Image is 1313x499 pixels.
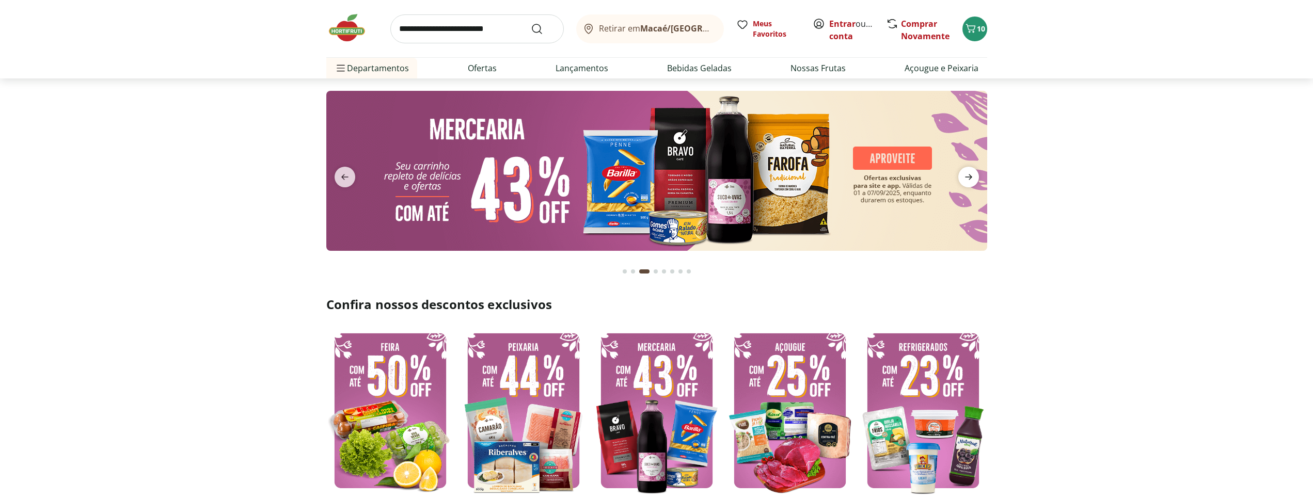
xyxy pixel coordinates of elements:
[335,56,409,81] span: Departamentos
[326,325,454,496] img: feira
[859,325,987,496] img: resfriados
[593,325,721,496] img: mercearia
[660,259,668,284] button: Go to page 5 from fs-carousel
[829,18,886,42] a: Criar conta
[962,17,987,41] button: Carrinho
[637,259,652,284] button: Current page from fs-carousel
[531,23,556,35] button: Submit Search
[556,62,608,74] a: Lançamentos
[668,259,676,284] button: Go to page 6 from fs-carousel
[326,167,363,187] button: previous
[629,259,637,284] button: Go to page 2 from fs-carousel
[950,167,987,187] button: next
[621,259,629,284] button: Go to page 1 from fs-carousel
[326,12,378,43] img: Hortifruti
[460,325,588,496] img: pescados
[599,24,713,33] span: Retirar em
[736,19,800,39] a: Meus Favoritos
[905,62,978,74] a: Açougue e Peixaria
[335,56,347,81] button: Menu
[676,259,685,284] button: Go to page 7 from fs-carousel
[685,259,693,284] button: Go to page 8 from fs-carousel
[829,18,856,29] a: Entrar
[652,259,660,284] button: Go to page 4 from fs-carousel
[790,62,846,74] a: Nossas Frutas
[726,325,854,496] img: açougue
[468,62,497,74] a: Ofertas
[576,14,724,43] button: Retirar emMacaé/[GEOGRAPHIC_DATA]
[326,296,987,313] h2: Confira nossos descontos exclusivos
[390,14,564,43] input: search
[901,18,950,42] a: Comprar Novamente
[753,19,800,39] span: Meus Favoritos
[977,24,985,34] span: 10
[640,23,756,34] b: Macaé/[GEOGRAPHIC_DATA]
[829,18,875,42] span: ou
[667,62,732,74] a: Bebidas Geladas
[326,91,987,251] img: mercearia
